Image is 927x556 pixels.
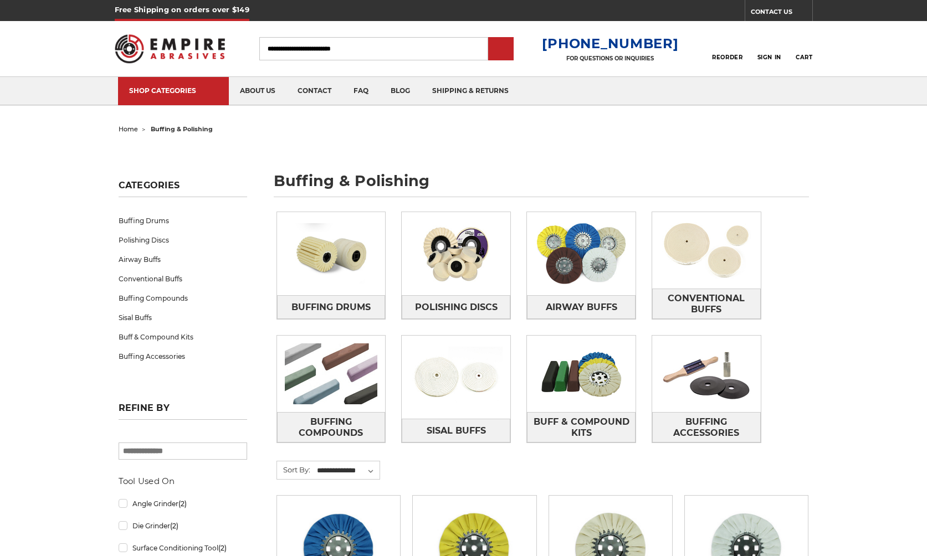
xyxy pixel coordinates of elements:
img: Buffing Compounds [277,336,386,412]
a: Buffing Accessories [652,412,761,442]
a: Conventional Buffs [119,269,247,289]
a: Airway Buffs [119,250,247,269]
a: Die Grinder(2) [119,516,247,536]
input: Submit [490,38,512,60]
span: Buffing Drums [291,298,371,317]
span: Conventional Buffs [653,289,760,319]
span: buffing & polishing [151,125,213,133]
h5: Tool Used On [119,475,247,488]
a: Polishing Discs [119,230,247,250]
a: Buffing Accessories [119,347,247,366]
a: Reorder [712,37,742,60]
img: Sisal Buffs [402,339,510,415]
a: Sisal Buffs [402,419,510,442]
img: Airway Buffs [527,215,636,292]
a: Angle Grinder(2) [119,494,247,513]
a: Buffing Compounds [277,412,386,442]
span: Sisal Buffs [427,421,486,440]
a: Buff & Compound Kits [119,327,247,347]
div: SHOP CATEGORIES [129,86,218,95]
a: about us [229,77,286,105]
img: Empire Abrasives [115,27,226,70]
span: Buffing Compounds [278,413,385,442]
span: (2) [178,500,187,508]
img: Buffing Accessories [652,336,761,412]
a: Buffing Drums [277,295,386,319]
span: Sign In [757,54,781,61]
span: (2) [170,522,178,530]
span: (2) [218,544,227,552]
a: shipping & returns [421,77,520,105]
a: blog [380,77,421,105]
span: Airway Buffs [546,298,617,317]
a: Sisal Buffs [119,308,247,327]
a: home [119,125,138,133]
a: [PHONE_NUMBER] [542,35,678,52]
label: Sort By: [277,461,310,478]
a: Buffing Compounds [119,289,247,308]
select: Sort By: [315,462,380,479]
a: Buff & Compound Kits [527,412,636,442]
a: Buffing Drums [119,211,247,230]
img: Polishing Discs [402,212,510,295]
span: Reorder [712,54,742,61]
a: contact [286,77,342,105]
h5: Refine by [119,403,247,420]
a: faq [342,77,380,105]
h5: Categories [119,180,247,197]
span: Polishing Discs [415,298,498,317]
span: Buff & Compound Kits [527,413,635,442]
img: Buff & Compound Kits [527,336,636,412]
img: Buffing Drums [277,215,386,292]
a: Conventional Buffs [652,289,761,319]
a: Polishing Discs [402,295,510,319]
a: Cart [796,37,812,61]
a: Airway Buffs [527,295,636,319]
a: CONTACT US [751,6,812,21]
p: FOR QUESTIONS OR INQUIRIES [542,55,678,62]
span: Cart [796,54,812,61]
img: Conventional Buffs [652,212,761,289]
h1: buffing & polishing [274,173,809,197]
span: Buffing Accessories [653,413,760,442]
